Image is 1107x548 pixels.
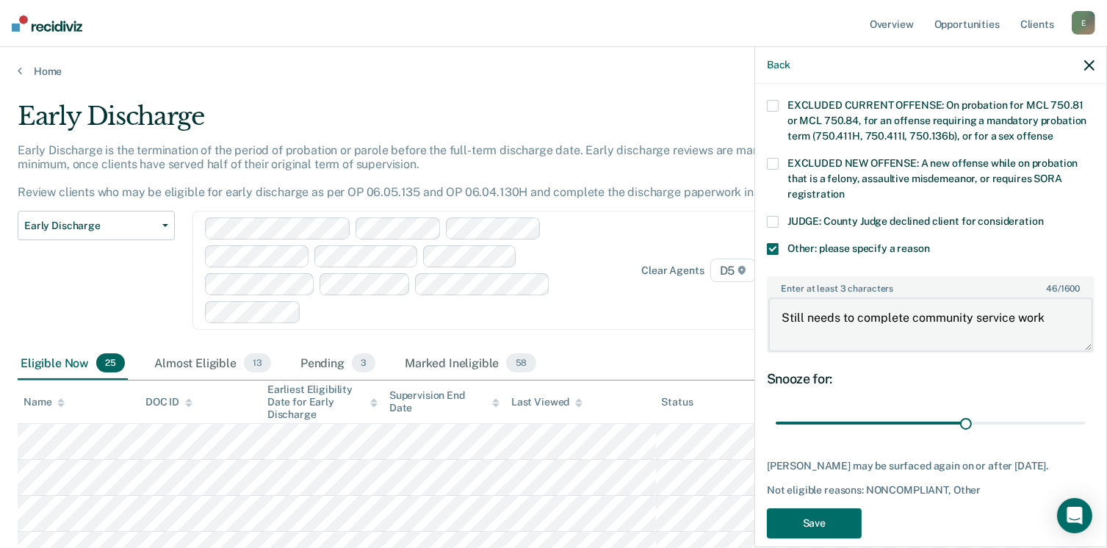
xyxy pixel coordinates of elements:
[511,396,583,408] div: Last Viewed
[787,99,1086,142] span: EXCLUDED CURRENT OFFENSE: On probation for MCL 750.81 or MCL 750.84, for an offense requiring a m...
[298,347,378,380] div: Pending
[1057,498,1092,533] div: Open Intercom Messenger
[767,371,1095,387] div: Snooze for:
[18,65,1089,78] a: Home
[787,242,930,254] span: Other: please specify a reason
[389,389,500,414] div: Supervision End Date
[18,101,848,143] div: Early Discharge
[24,220,156,232] span: Early Discharge
[1046,284,1080,294] span: / 1600
[352,353,375,372] span: 3
[18,347,128,380] div: Eligible Now
[767,484,1095,497] div: Not eligible reasons: NONCOMPLIANT, Other
[641,264,704,277] div: Clear agents
[787,215,1044,227] span: JUDGE: County Judge declined client for consideration
[145,396,192,408] div: DOC ID
[96,353,125,372] span: 25
[767,59,790,71] button: Back
[710,259,757,282] span: D5
[1072,11,1095,35] div: E
[244,353,271,372] span: 13
[768,298,1093,352] textarea: Still needs to complete community service work
[12,15,82,32] img: Recidiviz
[267,383,378,420] div: Earliest Eligibility Date for Early Discharge
[768,278,1093,294] label: Enter at least 3 characters
[787,157,1078,200] span: EXCLUDED NEW OFFENSE: A new offense while on probation that is a felony, assaultive misdemeanor, ...
[402,347,538,380] div: Marked Ineligible
[662,396,693,408] div: Status
[1046,284,1058,294] span: 46
[506,353,536,372] span: 58
[767,460,1095,472] div: [PERSON_NAME] may be surfaced again on or after [DATE].
[18,143,807,200] p: Early Discharge is the termination of the period of probation or parole before the full-term disc...
[767,508,862,538] button: Save
[24,396,65,408] div: Name
[151,347,274,380] div: Almost Eligible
